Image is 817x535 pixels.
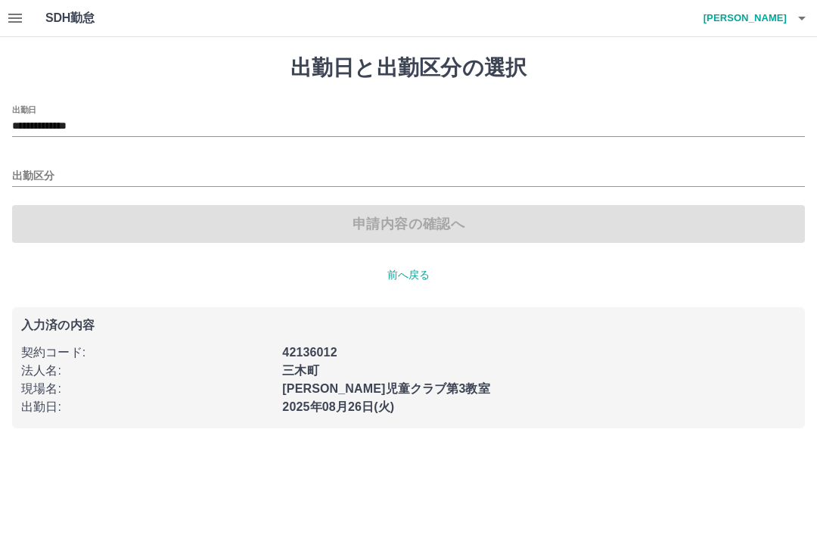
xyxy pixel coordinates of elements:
[282,400,394,413] b: 2025年08月26日(火)
[21,344,273,362] p: 契約コード :
[12,104,36,115] label: 出勤日
[21,398,273,416] p: 出勤日 :
[12,55,805,81] h1: 出勤日と出勤区分の選択
[21,319,796,331] p: 入力済の内容
[282,346,337,359] b: 42136012
[21,380,273,398] p: 現場名 :
[12,267,805,283] p: 前へ戻る
[282,364,318,377] b: 三木町
[282,382,489,395] b: [PERSON_NAME]児童クラブ第3教室
[21,362,273,380] p: 法人名 :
